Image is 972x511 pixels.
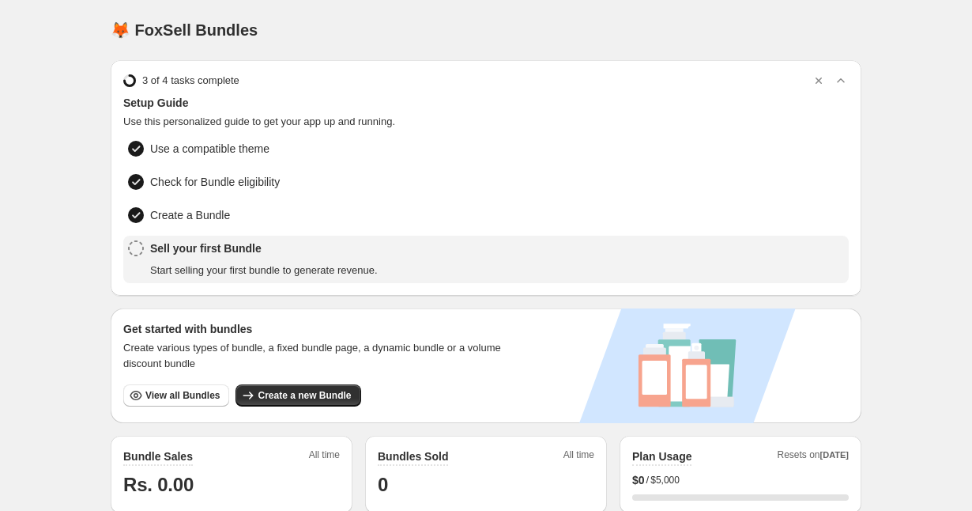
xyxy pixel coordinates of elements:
[123,384,229,407] button: View all Bundles
[123,472,340,498] h1: Rs. 0.00
[123,95,849,111] span: Setup Guide
[150,141,269,157] span: Use a compatible theme
[142,73,239,89] span: 3 of 4 tasks complete
[123,340,516,372] span: Create various types of bundle, a fixed bundle page, a dynamic bundle or a volume discount bundle
[378,449,448,464] h2: Bundles Sold
[123,321,516,337] h3: Get started with bundles
[145,389,220,402] span: View all Bundles
[150,240,378,256] span: Sell your first Bundle
[235,384,360,407] button: Create a new Bundle
[258,389,351,402] span: Create a new Bundle
[563,449,594,466] span: All time
[123,449,193,464] h2: Bundle Sales
[150,263,378,278] span: Start selling your first bundle to generate revenue.
[123,114,849,130] span: Use this personalized guide to get your app up and running.
[111,21,258,40] h1: 🦊 FoxSell Bundles
[650,474,680,486] span: $5,000
[632,472,645,488] span: $ 0
[778,449,850,466] span: Resets on
[820,450,849,460] span: [DATE]
[150,207,230,223] span: Create a Bundle
[632,449,691,464] h2: Plan Usage
[632,472,849,488] div: /
[150,174,280,190] span: Check for Bundle eligibility
[378,472,594,498] h1: 0
[309,449,340,466] span: All time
